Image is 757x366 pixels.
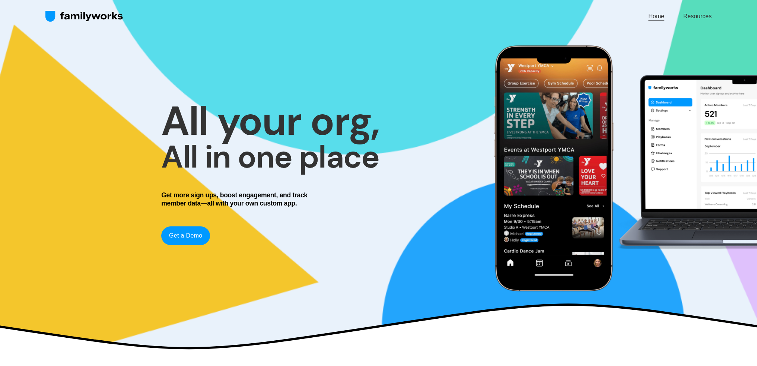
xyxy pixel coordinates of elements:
[161,137,379,177] strong: All in one place
[648,12,664,22] a: Home
[683,12,712,22] a: Resources
[161,226,210,245] a: Get a Demo
[161,191,313,208] h4: Get more sign ups, boost engagement, and track member data—all with your own custom app.
[45,10,123,22] img: FamilyWorks
[161,95,379,147] strong: All your org,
